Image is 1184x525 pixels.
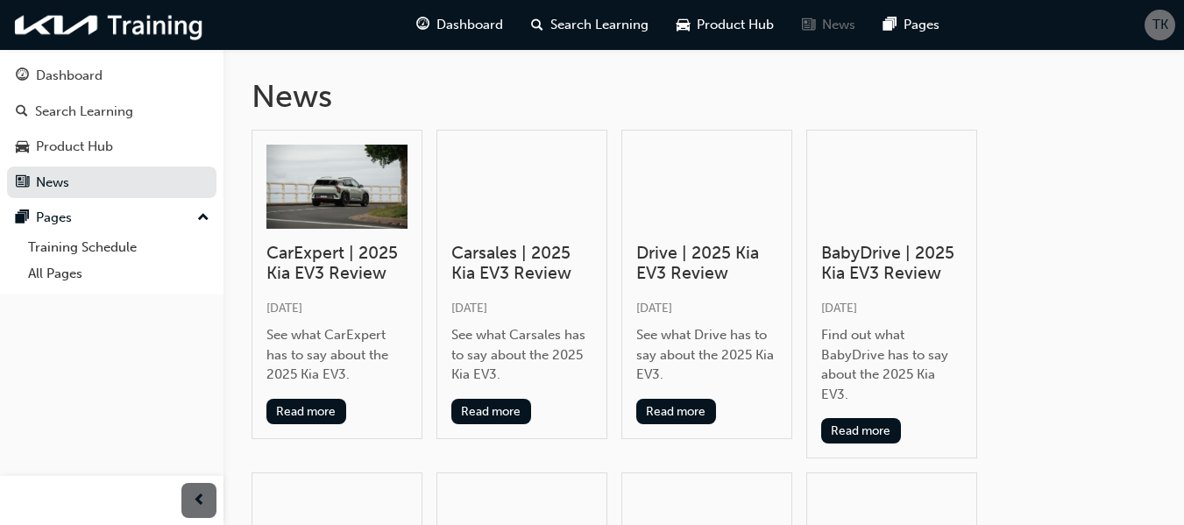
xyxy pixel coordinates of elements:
[636,325,777,385] div: See what Drive has to say about the 2025 Kia EV3.
[16,104,28,120] span: search-icon
[36,208,72,228] div: Pages
[451,243,592,284] h3: Carsales | 2025 Kia EV3 Review
[636,399,716,424] button: Read more
[266,399,346,424] button: Read more
[802,14,815,36] span: news-icon
[9,7,210,43] img: kia-training
[16,175,29,191] span: news-icon
[621,130,792,439] a: Drive | 2025 Kia EV3 Review[DATE]See what Drive has to say about the 2025 Kia EV3.Read more
[636,301,672,316] span: [DATE]
[266,325,408,385] div: See what CarExpert has to say about the 2025 Kia EV3.
[1152,15,1168,35] span: TK
[252,77,1156,116] h1: News
[21,260,216,287] a: All Pages
[7,96,216,128] a: Search Learning
[677,14,690,36] span: car-icon
[636,243,777,284] h3: Drive | 2025 Kia EV3 Review
[402,7,517,43] a: guage-iconDashboard
[821,325,962,404] div: Find out what BabyDrive has to say about the 2025 Kia EV3.
[266,243,408,284] h3: CarExpert | 2025 Kia EV3 Review
[16,68,29,84] span: guage-icon
[7,56,216,202] button: DashboardSearch LearningProduct HubNews
[16,210,29,226] span: pages-icon
[697,15,774,35] span: Product Hub
[35,102,133,122] div: Search Learning
[436,130,607,439] a: Carsales | 2025 Kia EV3 Review[DATE]See what Carsales has to say about the 2025 Kia EV3.Read more
[822,15,855,35] span: News
[904,15,939,35] span: Pages
[436,15,503,35] span: Dashboard
[7,202,216,234] button: Pages
[451,399,531,424] button: Read more
[266,301,302,316] span: [DATE]
[7,60,216,92] a: Dashboard
[788,7,869,43] a: news-iconNews
[16,139,29,155] span: car-icon
[531,14,543,36] span: search-icon
[252,130,422,439] a: CarExpert | 2025 Kia EV3 Review[DATE]See what CarExpert has to say about the 2025 Kia EV3.Read more
[517,7,663,43] a: search-iconSearch Learning
[869,7,954,43] a: pages-iconPages
[36,66,103,86] div: Dashboard
[821,301,857,316] span: [DATE]
[821,243,962,284] h3: BabyDrive | 2025 Kia EV3 Review
[21,234,216,261] a: Training Schedule
[883,14,897,36] span: pages-icon
[36,137,113,157] div: Product Hub
[451,325,592,385] div: See what Carsales has to say about the 2025 Kia EV3.
[663,7,788,43] a: car-iconProduct Hub
[416,14,429,36] span: guage-icon
[806,130,977,459] a: BabyDrive | 2025 Kia EV3 Review[DATE]Find out what BabyDrive has to say about the 2025 Kia EV3.Re...
[7,131,216,163] a: Product Hub
[7,167,216,199] a: News
[451,301,487,316] span: [DATE]
[197,207,209,230] span: up-icon
[1145,10,1175,40] button: TK
[550,15,649,35] span: Search Learning
[821,418,901,443] button: Read more
[193,490,206,512] span: prev-icon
